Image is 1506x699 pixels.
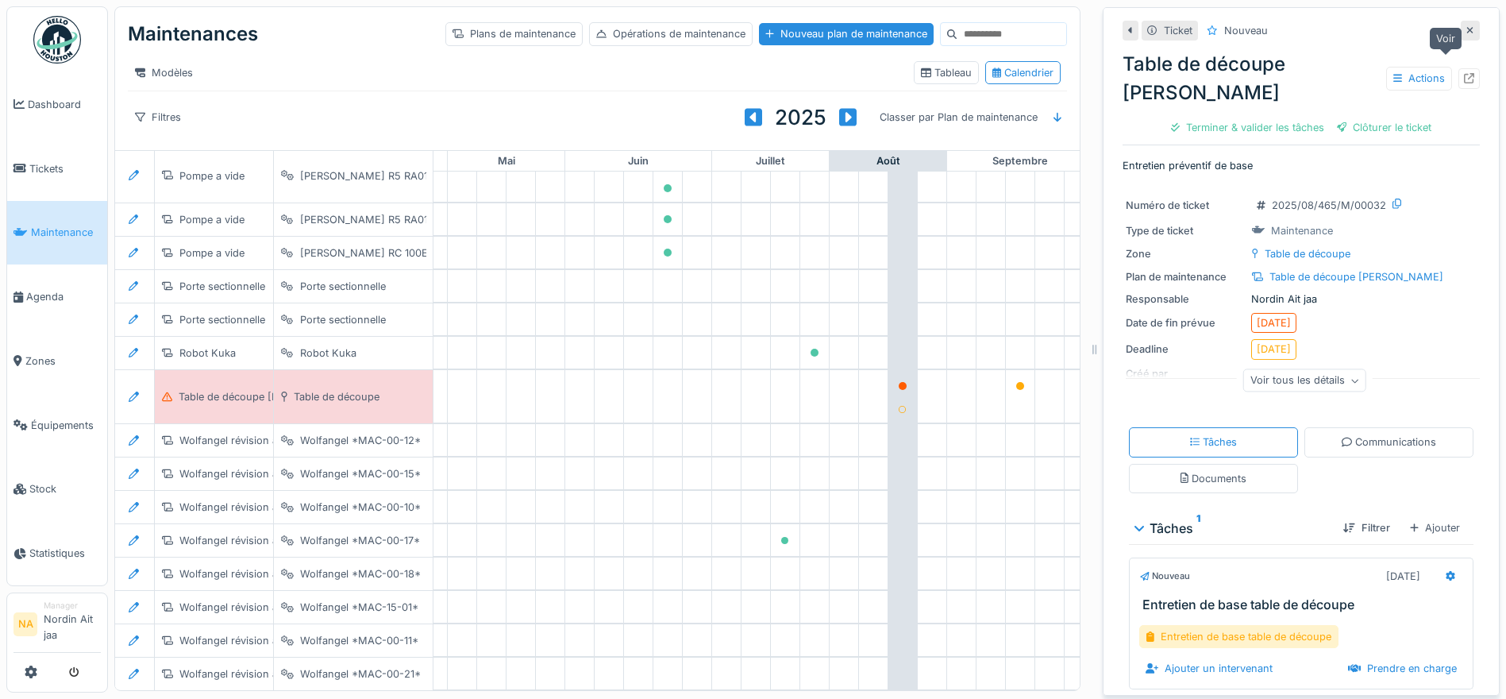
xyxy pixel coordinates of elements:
[179,633,305,648] div: Wolfangel révision annuel
[26,289,101,304] span: Agenda
[179,466,305,481] div: Wolfangel révision annuel
[1265,246,1350,261] div: Table de découpe
[1126,246,1245,261] div: Zone
[7,458,107,522] a: Stock
[294,389,379,404] div: Table de découpe
[7,201,107,265] a: Maintenance
[1126,315,1245,330] div: Date de fin prévue
[830,151,946,172] div: août
[300,566,421,581] div: Wolfangel *MAC-00-18*
[128,61,200,84] div: Modèles
[1139,625,1338,648] div: Entretien de base table de découpe
[1139,658,1279,679] div: Ajouter un intervenant
[1126,292,1245,307] div: Responsable
[300,212,447,227] div: [PERSON_NAME] R5 RA0100F
[1165,117,1331,138] div: Terminer & valider les tâches
[179,566,305,581] div: Wolfangel révision annuel
[1386,569,1420,584] div: [DATE]
[300,279,386,294] div: Porte sectionnelle
[1386,67,1452,90] div: Actions
[1126,342,1245,357] div: Deadline
[1126,198,1245,213] div: Numéro de ticket
[44,600,101,612] div: Manager
[179,212,245,227] div: Pompe a vide
[25,353,101,369] span: Zones
[1190,434,1238,450] div: Tâches
[128,14,258,55] div: Maintenances
[179,312,265,327] div: Porte sectionnelle
[300,245,428,261] div: [PERSON_NAME] RC 100E
[589,22,753,45] div: Opérations de maintenance
[1403,516,1467,539] div: Ajouter
[1126,223,1245,238] div: Type de ticket
[1142,597,1466,612] h3: Entretien de base table de découpe
[565,151,711,172] div: juin
[29,546,101,561] span: Statistiques
[44,600,101,649] li: Nordin Ait jaa
[179,500,305,515] div: Wolfangel révision annuel
[300,433,421,448] div: Wolfangel *MAC-00-12*
[1164,23,1192,38] div: Ticket
[179,279,265,294] div: Porte sectionnelle
[1135,519,1331,538] div: Tâches
[1272,198,1386,213] div: 2025/08/465/M/00032
[1331,117,1439,138] div: Clôturer le ticket
[300,666,421,682] div: Wolfangel *MAC-00-21*
[992,65,1053,80] div: Calendrier
[300,168,447,183] div: [PERSON_NAME] R5 RA0100F
[1126,292,1477,307] div: Nordin Ait jaa
[13,600,101,653] a: NA ManagerNordin Ait jaa
[29,481,101,496] span: Stock
[1269,269,1443,284] div: Table de découpe [PERSON_NAME]
[300,600,418,615] div: Wolfangel *MAC-15-01*
[1271,223,1333,238] div: Maintenance
[1337,517,1396,539] div: Filtrer
[28,97,101,112] span: Dashboard
[7,393,107,458] a: Équipements
[1196,519,1200,538] sup: 1
[947,151,1093,172] div: septembre
[29,161,101,176] span: Tickets
[775,105,826,129] h3: 2025
[1181,471,1246,486] div: Documents
[1126,269,1245,284] div: Plan de maintenance
[7,72,107,137] a: Dashboard
[1430,28,1462,49] div: Voir
[712,151,829,172] div: juillet
[179,389,352,404] div: Table de découpe [PERSON_NAME]
[872,106,1045,129] div: Classer par Plan de maintenance
[1342,658,1463,679] div: Prendre en charge
[179,600,305,615] div: Wolfangel révision annuel
[300,500,421,515] div: Wolfangel *MAC-00-10*
[300,466,421,481] div: Wolfangel *MAC-00-15*
[921,65,972,80] div: Tableau
[7,329,107,393] a: Zones
[179,533,305,548] div: Wolfangel révision annuel
[179,168,245,183] div: Pompe a vide
[1139,570,1190,583] div: Nouveau
[179,433,305,448] div: Wolfangel révision annuel
[1243,369,1366,392] div: Voir tous les détails
[31,225,101,240] span: Maintenance
[179,666,305,682] div: Wolfangel révision annuel
[445,22,583,45] div: Plans de maintenance
[128,106,188,129] div: Filtres
[33,16,81,64] img: Badge_color-CXgf-gQk.svg
[7,265,107,329] a: Agenda
[1123,158,1480,173] p: Entretien préventif de base
[300,633,418,648] div: Wolfangel *MAC-00-11*
[1342,434,1436,450] div: Communications
[300,312,386,327] div: Porte sectionnelle
[179,245,245,261] div: Pompe a vide
[1123,50,1480,107] div: Table de découpe [PERSON_NAME]
[31,418,101,433] span: Équipements
[300,346,356,361] div: Robot Kuka
[759,23,934,44] div: Nouveau plan de maintenance
[13,612,37,636] li: NA
[1257,342,1291,357] div: [DATE]
[7,137,107,201] a: Tickets
[448,151,564,172] div: mai
[1225,23,1269,38] div: Nouveau
[1257,315,1291,330] div: [DATE]
[300,533,420,548] div: Wolfangel *MAC-00-17*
